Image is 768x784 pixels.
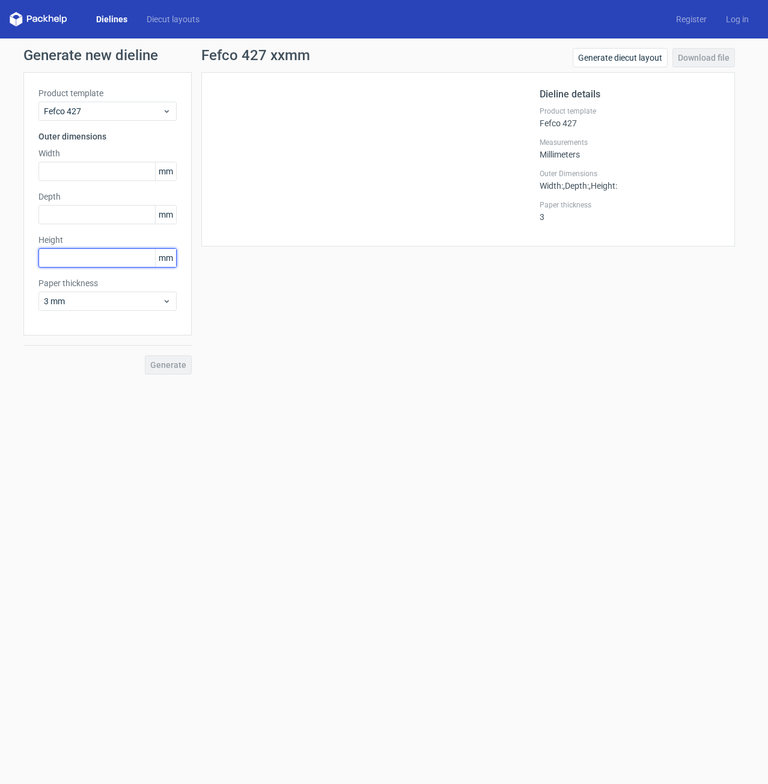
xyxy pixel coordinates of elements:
div: Millimeters [540,138,720,159]
h1: Generate new dieline [23,48,745,63]
a: Generate diecut layout [573,48,668,67]
span: , Height : [589,181,617,191]
label: Measurements [540,138,720,147]
span: Width : [540,181,563,191]
span: mm [155,249,176,267]
label: Paper thickness [540,200,720,210]
div: 3 [540,200,720,222]
a: Log in [716,13,758,25]
label: Outer Dimensions [540,169,720,179]
div: Fefco 427 [540,106,720,128]
label: Height [38,234,177,246]
label: Product template [38,87,177,99]
a: Diecut layouts [137,13,209,25]
span: mm [155,206,176,224]
label: Depth [38,191,177,203]
label: Paper thickness [38,277,177,289]
span: Fefco 427 [44,105,162,117]
h1: Fefco 427 xxmm [201,48,310,63]
label: Width [38,147,177,159]
h2: Dieline details [540,87,720,102]
a: Register [666,13,716,25]
span: mm [155,162,176,180]
span: , Depth : [563,181,589,191]
label: Product template [540,106,720,116]
h3: Outer dimensions [38,130,177,142]
span: 3 mm [44,295,162,307]
a: Dielines [87,13,137,25]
